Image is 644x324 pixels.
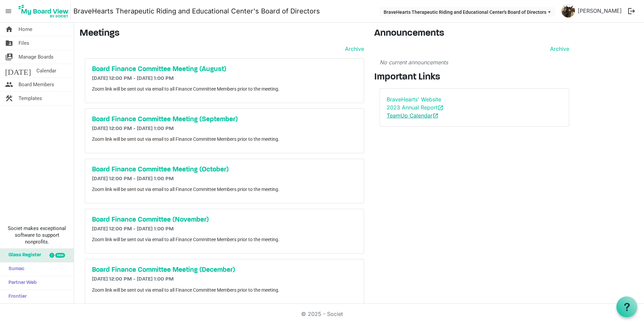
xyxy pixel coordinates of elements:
p: No current announcements [380,58,569,66]
a: 2023 Annual Reportopen_in_new [387,104,444,111]
a: Board Finance Committee Meeting (October) [92,166,357,174]
h3: Meetings [79,28,364,39]
h6: [DATE] 12:00 PM - [DATE] 1:00 PM [92,75,357,82]
span: Templates [19,92,42,105]
a: Board Finance Committee (November) [92,216,357,224]
span: Home [19,23,32,36]
a: Board Finance Committee Meeting (August) [92,65,357,73]
span: Manage Boards [19,50,54,64]
span: open_in_new [432,113,439,119]
img: My Board View Logo [17,3,71,20]
div: new [55,253,65,258]
span: Zoom link will be sent out via email to all Finance Committee Members prior to the meeting. [92,136,280,142]
span: Zoom link will be sent out via email to all Finance Committee Members prior to the meeting. [92,187,280,192]
h3: Announcements [374,28,575,39]
span: home [5,23,13,36]
a: TeamUp Calendaropen_in_new [387,112,439,119]
span: Partner Web [5,276,37,290]
span: people [5,78,13,91]
span: Societ makes exceptional software to support nonprofits. [3,225,71,245]
span: Files [19,36,29,50]
a: [PERSON_NAME] [575,4,624,18]
span: switch_account [5,50,13,64]
span: menu [2,5,15,18]
a: Board Finance Committee Meeting (December) [92,266,357,274]
a: © 2025 - Societ [301,311,343,317]
h3: Important Links [374,72,575,83]
span: Zoom link will be sent out via email to all Finance Committee Members prior to the meeting. [92,237,280,242]
span: [DATE] [5,64,31,77]
button: logout [624,4,639,18]
span: Zoom link will be sent out via email to all Finance Committee Members prior to the meeting. [92,86,280,92]
span: Calendar [36,64,56,77]
h6: [DATE] 12:00 PM - [DATE] 1:00 PM [92,126,357,132]
span: folder_shared [5,36,13,50]
h6: [DATE] 12:00 PM - [DATE] 1:00 PM [92,276,357,283]
a: Archive [547,45,569,53]
a: My Board View Logo [17,3,73,20]
button: BraveHearts Therapeutic Riding and Educational Center's Board of Directors dropdownbutton [379,7,555,17]
a: Board Finance Committee Meeting (September) [92,116,357,124]
span: Board Members [19,78,54,91]
h6: [DATE] 12:00 PM - [DATE] 1:00 PM [92,176,357,182]
span: Glass Register [5,249,41,262]
span: open_in_new [438,105,444,111]
span: Frontier [5,290,27,303]
span: Sumac [5,262,24,276]
a: BraveHearts' Website [387,96,441,103]
span: construction [5,92,13,105]
img: soG8ngqyo8mfsLl7qavYA1W50_jgETOwQQYy_uxBnjq3-U2bjp1MqSY6saXxc6u9ROKTL24E-CUSpUAvpVE2Kg_thumb.png [561,4,575,18]
span: Zoom link will be sent out via email to all Finance Committee Members prior to the meeting. [92,287,280,293]
a: BraveHearts Therapeutic Riding and Educational Center's Board of Directors [73,4,320,18]
a: Archive [342,45,364,53]
h6: [DATE] 12:00 PM - [DATE] 1:00 PM [92,226,357,232]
